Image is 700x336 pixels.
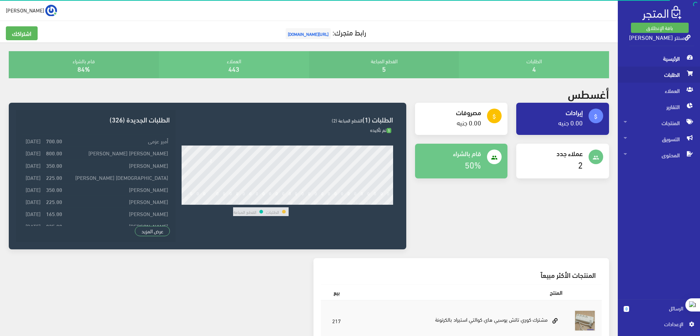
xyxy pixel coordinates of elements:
a: 0 الرسائل [624,304,694,320]
a: 0.00 جنيه [457,116,481,128]
span: الرسائل [635,304,683,312]
img: ... [45,5,57,16]
span: تم تأكيده [370,125,391,134]
a: ... [PERSON_NAME] [6,4,57,16]
i: people [491,154,498,161]
h3: المنتجات الأكثر مبيعاً [327,271,596,278]
div: 20 [313,200,319,205]
h2: أغسطس [568,87,609,100]
td: [DATE] [22,220,42,232]
a: المحتوى [618,147,700,163]
td: [PERSON_NAME] [64,196,170,208]
th: بيع [321,284,353,300]
div: 6 [223,200,225,205]
td: [PERSON_NAME] [64,159,170,171]
img: . [642,6,681,20]
i: people [593,154,599,161]
a: الرئيسية [618,50,700,67]
a: 50% [465,156,481,172]
td: القطع المباعة [233,207,257,216]
div: 8 [236,200,239,205]
a: رابط متجرك:[URL][DOMAIN_NAME] [284,25,366,39]
strong: 700.00 [46,137,62,145]
div: العملاء [159,51,309,78]
td: [DEMOGRAPHIC_DATA] [PERSON_NAME] [64,171,170,183]
div: 4 [210,200,212,205]
td: [PERSON_NAME] [PERSON_NAME] [64,147,170,159]
td: [DATE] [22,159,42,171]
i: attach_money [593,113,599,120]
a: العملاء [618,83,700,99]
h3: الطلبات (1) [182,116,393,123]
td: [PERSON_NAME] [64,208,170,220]
td: الطلبات [266,207,279,216]
a: باقة الإنطلاق [631,23,689,33]
strong: 165.00 [46,209,62,218]
span: العملاء [624,83,694,99]
td: [PERSON_NAME] [64,220,170,232]
span: [PERSON_NAME] [6,5,44,15]
div: 28 [366,200,371,205]
a: الطلبات [618,67,700,83]
td: [PERSON_NAME] [64,184,170,196]
div: 18 [300,200,305,205]
div: 2 [197,200,199,205]
span: التسويق [624,131,694,147]
td: [DATE] [22,147,42,159]
strong: 825.00 [46,222,62,230]
a: المنتجات [618,115,700,131]
div: 14 [274,200,279,205]
a: التقارير [618,99,700,115]
strong: 350.00 [46,161,62,169]
div: 16 [288,200,293,205]
strong: 225.00 [46,197,62,205]
span: المحتوى [624,147,694,163]
strong: 350.00 [46,185,62,193]
span: 1 [387,128,391,133]
td: [DATE] [22,196,42,208]
th: المنتج [353,284,568,300]
h4: قام بالشراء [421,150,482,157]
img: mshtrk-kory-tatsh-tosby-hay-koalty-astyrad.jpg [574,310,596,332]
div: 10 [248,200,253,205]
span: الرئيسية [624,50,694,67]
a: سنتر [PERSON_NAME] [629,32,691,42]
span: [URL][DOMAIN_NAME] [286,28,331,39]
a: 4 [532,63,536,75]
td: أمير عزمى [64,135,170,147]
div: قام بالشراء [9,51,159,78]
div: الطلبات [459,51,609,78]
div: 12 [261,200,266,205]
h4: مصروفات [421,109,482,116]
h4: إيرادات [522,109,583,116]
div: 24 [340,200,345,205]
span: المنتجات [624,115,694,131]
a: 5 [382,63,386,75]
strong: 800.00 [46,149,62,157]
a: اشتراكك [6,26,38,40]
td: [DATE] [22,171,42,183]
a: 2 [578,156,583,172]
div: 26 [353,200,358,205]
span: الطلبات [624,67,694,83]
span: التقارير [624,99,694,115]
a: اﻹعدادات [624,320,694,332]
a: 443 [228,63,239,75]
strong: 225.00 [46,173,62,181]
div: 30 [379,200,384,205]
h3: الطلبات الجديدة (326) [22,116,170,123]
div: 22 [327,200,332,205]
td: [DATE] [22,208,42,220]
i: attach_money [491,113,498,120]
span: اﻹعدادات [629,320,683,328]
a: عرض المزيد [135,226,170,236]
td: [DATE] [22,135,42,147]
a: 84% [77,63,90,75]
div: القطع المباعة [309,51,459,78]
h4: عملاء جدد [522,150,583,157]
span: القطع المباعة (2) [332,116,362,125]
a: 0.00 جنيه [558,116,583,128]
span: 0 [624,306,629,312]
td: [DATE] [22,184,42,196]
